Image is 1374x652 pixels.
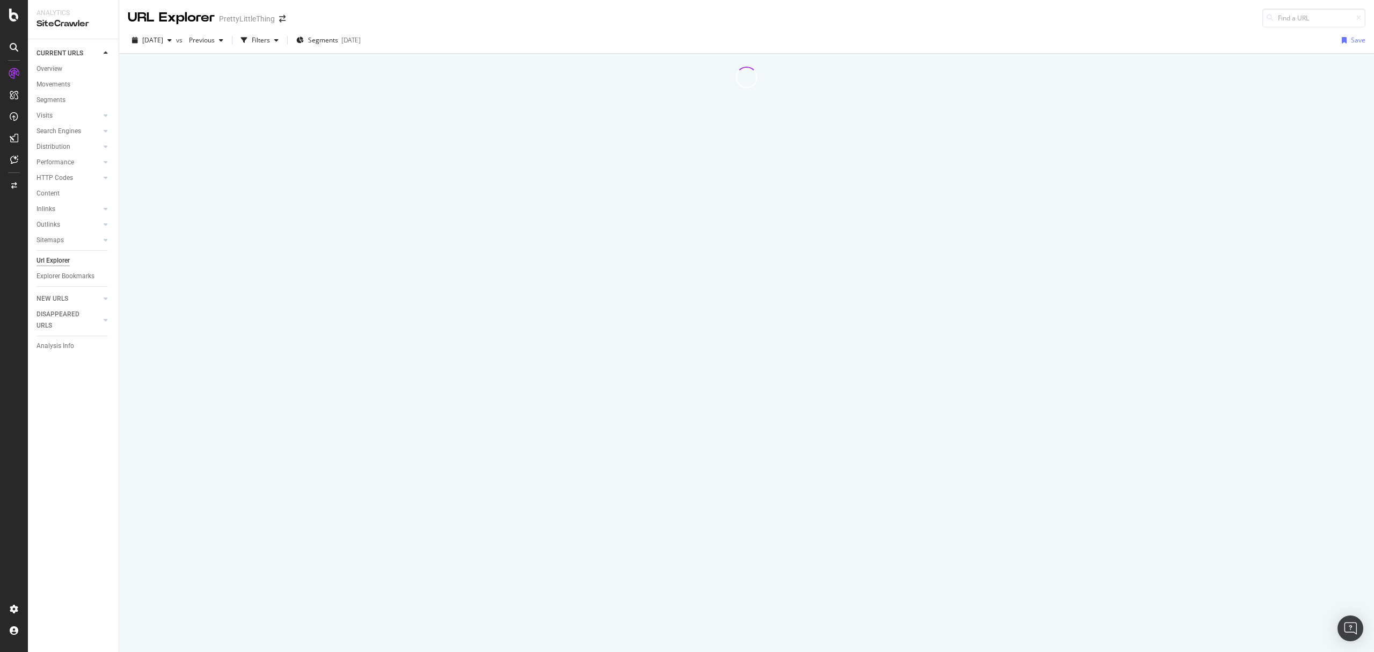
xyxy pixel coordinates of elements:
a: DISAPPEARED URLS [36,309,100,331]
a: Content [36,188,111,199]
a: Explorer Bookmarks [36,271,111,282]
div: SiteCrawler [36,18,110,30]
div: Movements [36,79,70,90]
div: [DATE] [341,35,361,45]
div: Distribution [36,141,70,153]
span: 2025 Sep. 5th [142,35,163,45]
a: Distribution [36,141,100,153]
div: Save [1351,35,1365,45]
div: PrettyLittleThing [219,13,275,24]
span: vs [176,35,185,45]
a: Overview [36,63,111,75]
a: Visits [36,110,100,121]
a: Analysis Info [36,341,111,352]
div: arrow-right-arrow-left [279,15,286,23]
div: Inlinks [36,204,55,215]
a: NEW URLS [36,293,100,305]
div: Performance [36,157,74,168]
a: Url Explorer [36,255,111,266]
span: Segments [308,35,338,45]
a: Segments [36,95,111,106]
div: Sitemaps [36,235,64,246]
button: [DATE] [128,32,176,49]
button: Previous [185,32,228,49]
div: CURRENT URLS [36,48,83,59]
div: Segments [36,95,65,106]
div: Analytics [36,9,110,18]
div: Url Explorer [36,255,70,266]
button: Segments[DATE] [292,32,365,49]
div: Visits [36,110,53,121]
a: HTTP Codes [36,172,100,184]
div: URL Explorer [128,9,215,27]
a: Outlinks [36,219,100,230]
a: Movements [36,79,111,90]
div: DISAPPEARED URLS [36,309,91,331]
div: HTTP Codes [36,172,73,184]
div: Open Intercom Messenger [1338,615,1363,641]
div: Analysis Info [36,341,74,352]
div: Outlinks [36,219,60,230]
div: Explorer Bookmarks [36,271,94,282]
span: Previous [185,35,215,45]
button: Filters [237,32,283,49]
div: Search Engines [36,126,81,137]
a: Sitemaps [36,235,100,246]
div: Filters [252,35,270,45]
div: NEW URLS [36,293,68,305]
a: Search Engines [36,126,100,137]
a: Inlinks [36,204,100,215]
input: Find a URL [1262,9,1365,27]
a: CURRENT URLS [36,48,100,59]
div: Content [36,188,60,199]
div: Overview [36,63,62,75]
button: Save [1338,32,1365,49]
a: Performance [36,157,100,168]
